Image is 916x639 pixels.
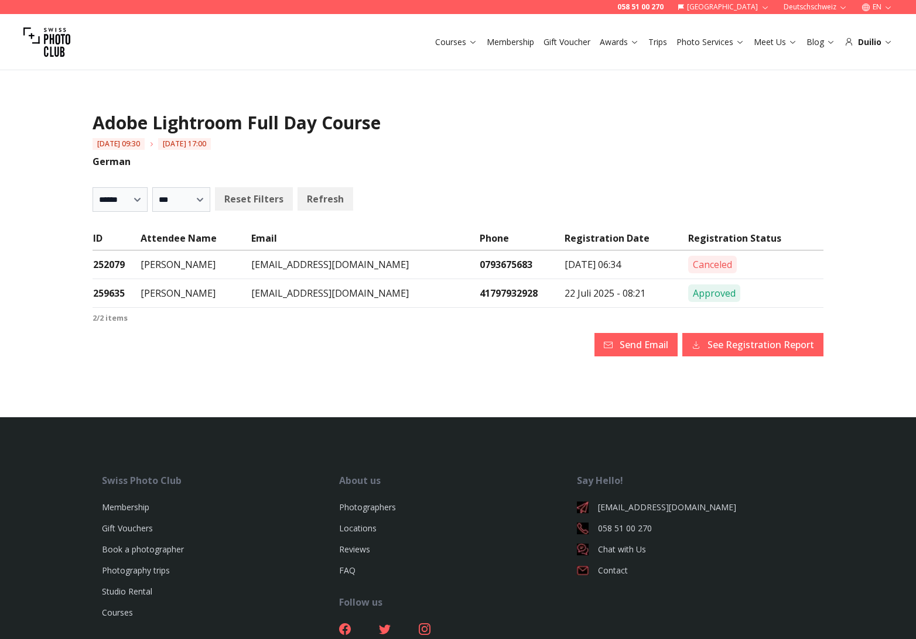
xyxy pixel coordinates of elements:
td: Registration Date [564,231,688,250]
td: [DATE] 06:34 [564,250,688,279]
td: Attendee Name [140,231,251,250]
a: Gift Vouchers [102,523,153,534]
a: Locations [339,523,377,534]
td: 259635 [93,279,140,308]
h1: Adobe Lightroom Full Day Course [93,112,823,133]
a: Studio Rental [102,586,152,597]
td: [EMAIL_ADDRESS][DOMAIN_NAME] [251,250,479,279]
div: About us [339,473,576,487]
td: Phone [479,231,564,250]
span: Canceled [688,256,737,273]
button: Courses [430,34,482,50]
button: Membership [482,34,539,50]
button: Awards [595,34,644,50]
td: Registration Status [688,231,823,250]
a: Book a photographer [102,544,184,555]
button: Trips [644,34,672,50]
a: Photography trips [102,565,170,576]
a: Contact [577,565,814,576]
a: 058 51 00 270 [617,2,664,12]
p: German [93,154,823,169]
a: Awards [600,36,639,48]
button: Refresh [298,187,353,211]
a: Reviews [339,544,370,555]
b: Reset Filters [224,192,283,206]
a: 41797932928 [480,287,538,300]
div: Follow us [339,595,576,609]
td: 252079 [93,250,140,279]
button: Reset Filters [215,187,293,211]
b: 2 / 2 items [93,312,128,323]
button: Gift Voucher [539,34,595,50]
a: Trips [648,36,667,48]
div: Swiss Photo Club [102,473,339,487]
button: See Registration Report [682,333,823,356]
a: Blog [806,36,835,48]
td: Email [251,231,479,250]
button: Blog [802,34,840,50]
a: 0793675683 [480,258,532,271]
a: Membership [102,501,149,513]
td: 22 Juli 2025 - 08:21 [564,279,688,308]
span: [DATE] 09:30 [93,138,145,150]
a: Photographers [339,501,396,513]
td: [PERSON_NAME] [140,279,251,308]
div: Say Hello! [577,473,814,487]
a: Courses [102,607,133,618]
img: Swiss photo club [23,19,70,66]
span: Approved [688,284,740,302]
a: 058 51 00 270 [577,523,814,534]
div: Duilio [845,36,893,48]
td: [EMAIL_ADDRESS][DOMAIN_NAME] [251,279,479,308]
td: ID [93,231,140,250]
b: Refresh [307,192,344,206]
button: Photo Services [672,34,749,50]
a: Meet Us [754,36,797,48]
button: Meet Us [749,34,802,50]
a: Chat with Us [577,544,814,555]
a: Courses [435,36,477,48]
span: [DATE] 17:00 [158,138,210,150]
a: Photo Services [676,36,744,48]
a: Gift Voucher [544,36,590,48]
button: Send Email [594,333,678,356]
a: [EMAIL_ADDRESS][DOMAIN_NAME] [577,501,814,513]
td: [PERSON_NAME] [140,250,251,279]
a: Membership [487,36,534,48]
a: FAQ [339,565,356,576]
